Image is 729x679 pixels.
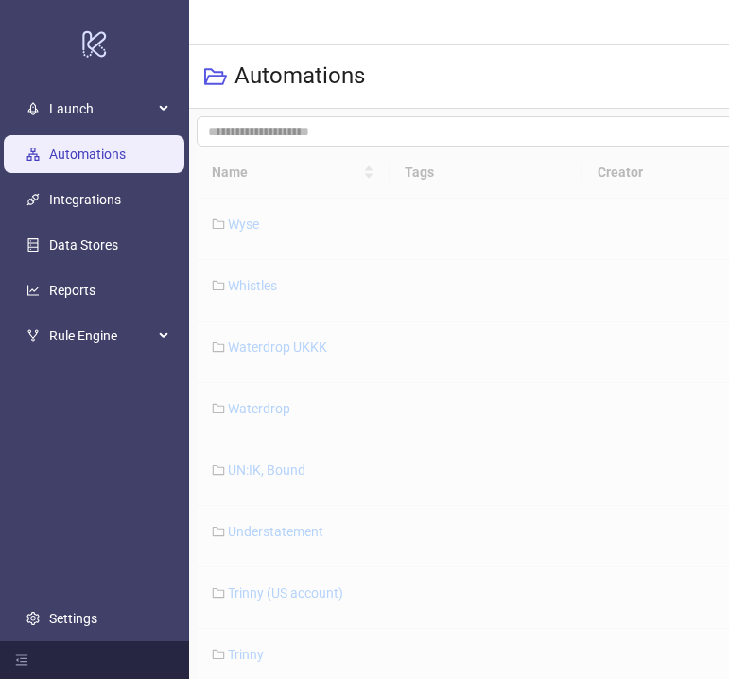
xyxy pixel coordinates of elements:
[49,91,153,129] span: Launch
[26,103,40,116] span: rocket
[15,653,28,667] span: menu-fold
[49,238,118,253] a: Data Stores
[49,611,97,626] a: Settings
[49,193,121,208] a: Integrations
[49,318,153,356] span: Rule Engine
[204,65,227,88] span: folder-open
[49,148,126,163] a: Automations
[234,61,365,92] h3: Automations
[26,330,40,343] span: fork
[49,284,95,299] a: Reports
